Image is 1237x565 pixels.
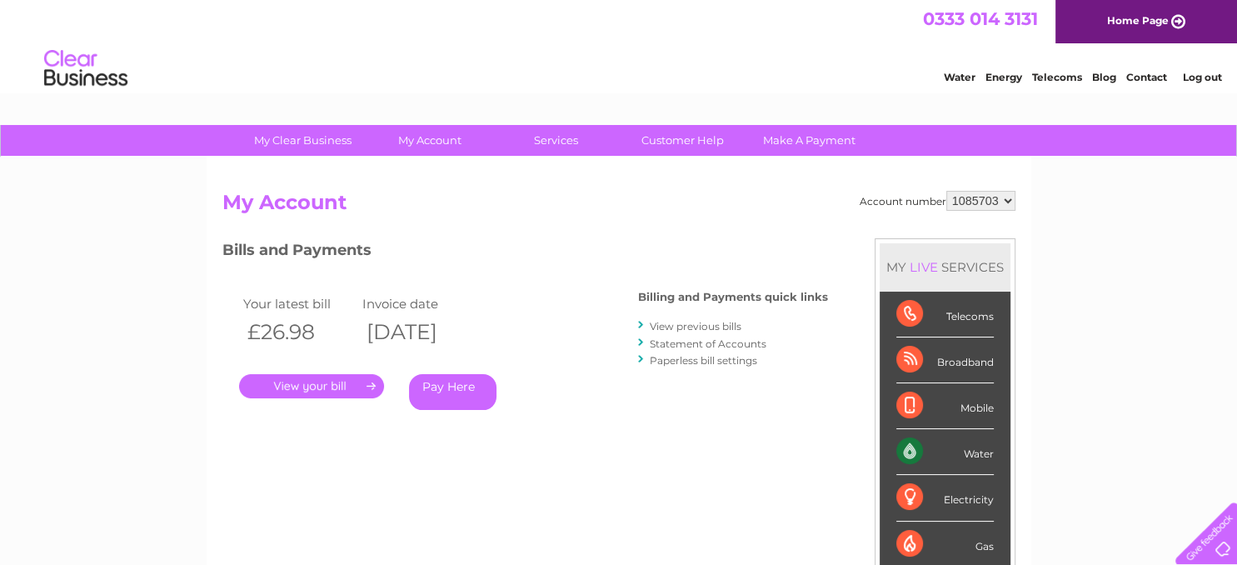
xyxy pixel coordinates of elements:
[923,8,1038,29] a: 0333 014 3131
[1032,71,1082,83] a: Telecoms
[358,292,478,315] td: Invoice date
[944,71,975,83] a: Water
[741,125,878,156] a: Make A Payment
[896,292,994,337] div: Telecoms
[650,320,741,332] a: View previous bills
[1182,71,1221,83] a: Log out
[860,191,1015,211] div: Account number
[239,374,384,398] a: .
[239,315,359,349] th: £26.98
[896,475,994,521] div: Electricity
[896,429,994,475] div: Water
[614,125,751,156] a: Customer Help
[638,291,828,303] h4: Billing and Payments quick links
[358,315,478,349] th: [DATE]
[1126,71,1167,83] a: Contact
[896,337,994,383] div: Broadband
[226,9,1013,81] div: Clear Business is a trading name of Verastar Limited (registered in [GEOGRAPHIC_DATA] No. 3667643...
[43,43,128,94] img: logo.png
[222,191,1015,222] h2: My Account
[234,125,372,156] a: My Clear Business
[650,354,757,367] a: Paperless bill settings
[487,125,625,156] a: Services
[896,383,994,429] div: Mobile
[409,374,496,410] a: Pay Here
[222,238,828,267] h3: Bills and Payments
[985,71,1022,83] a: Energy
[880,243,1010,291] div: MY SERVICES
[361,125,498,156] a: My Account
[906,259,941,275] div: LIVE
[239,292,359,315] td: Your latest bill
[650,337,766,350] a: Statement of Accounts
[1092,71,1116,83] a: Blog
